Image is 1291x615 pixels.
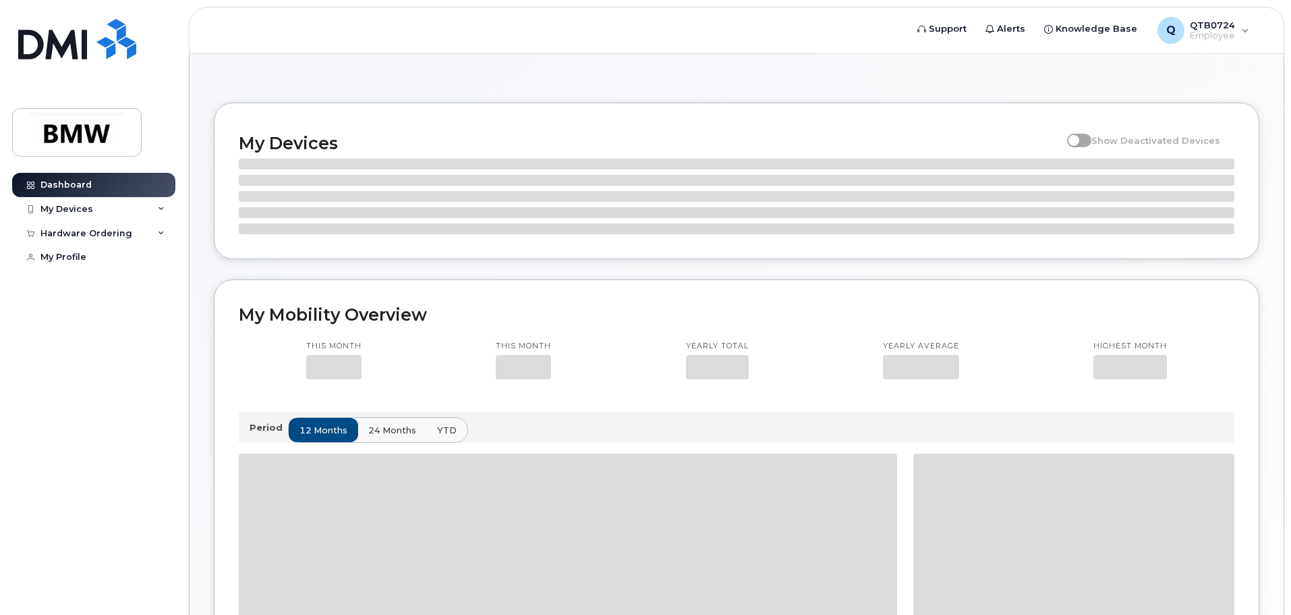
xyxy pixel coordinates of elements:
span: 24 months [368,424,416,437]
span: YTD [437,424,457,437]
p: Highest month [1093,341,1167,352]
h2: My Mobility Overview [239,304,1234,325]
p: Period [250,421,288,434]
h2: My Devices [239,133,1060,153]
p: Yearly total [686,341,749,352]
p: This month [306,341,362,352]
input: Show Deactivated Devices [1067,128,1078,138]
p: Yearly average [883,341,959,352]
span: Show Deactivated Devices [1091,135,1220,146]
p: This month [496,341,551,352]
